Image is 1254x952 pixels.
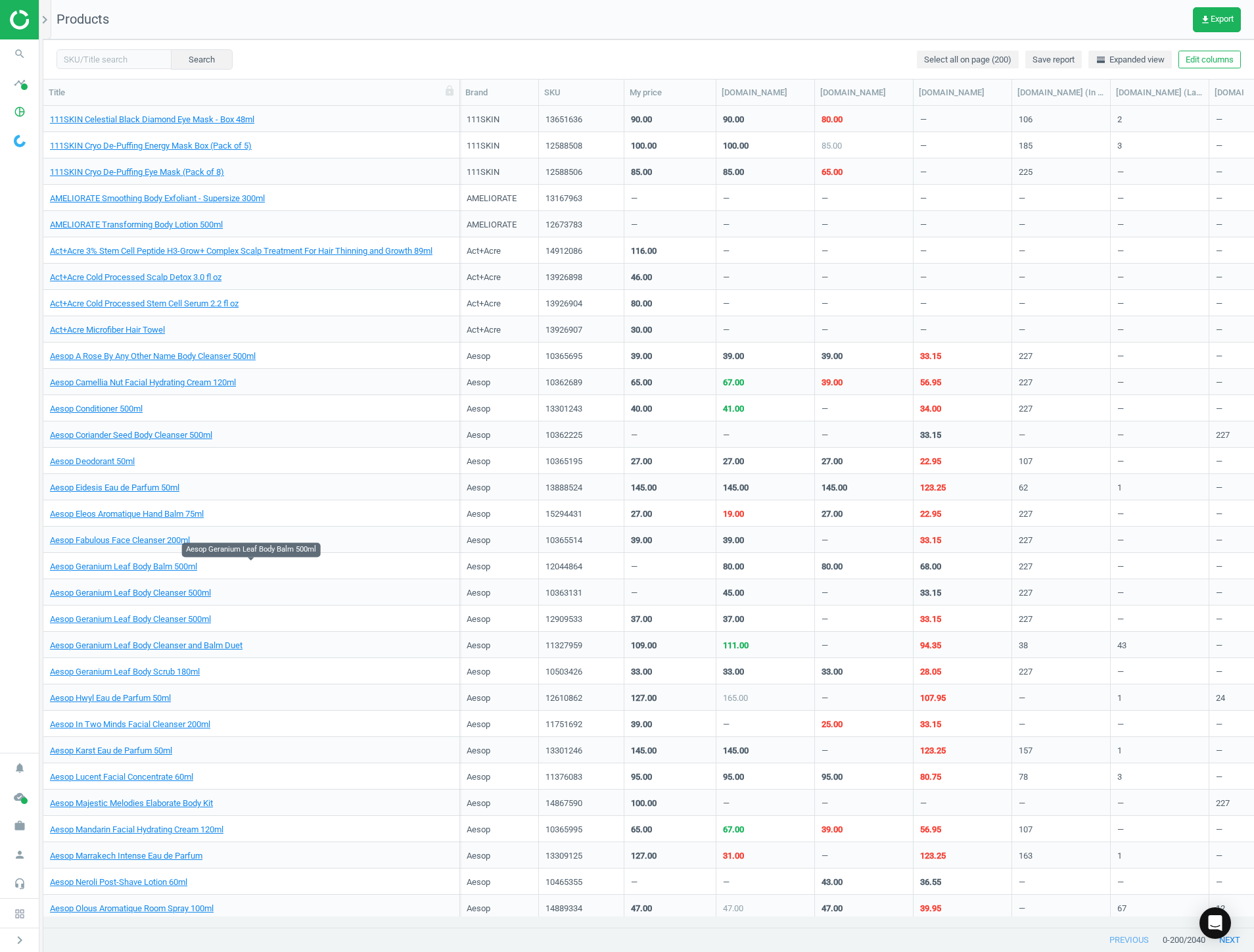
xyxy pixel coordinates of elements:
div: 39.00 [631,719,652,730]
div: 227 [1019,377,1033,393]
span: Expanded view [1096,54,1165,66]
div: — [1117,186,1202,209]
div: — [723,429,730,446]
div: — [723,797,730,814]
div: 227 [1216,797,1230,814]
div: — [1019,186,1103,209]
div: 90.00 [631,114,652,126]
div: 1 [1117,482,1122,498]
div: 145.00 [822,482,847,494]
div: — [1117,449,1202,472]
div: — [631,561,638,577]
div: 111SKIN [467,114,499,130]
a: Aesop Geranium Leaf Body Balm 500ml [50,561,197,573]
a: Aesop Marrakech Intense Eau de Parfum [50,850,202,862]
i: cloud_done [7,784,32,809]
div: 227 [1019,613,1033,630]
a: Aesop Eleos Aromatique Hand Balm 75ml [50,508,204,520]
button: get_appExport [1193,7,1241,32]
div: [DOMAIN_NAME] (Last out of stock duration) [1116,87,1203,99]
div: — [822,613,828,630]
div: — [920,272,927,288]
i: notifications [7,755,32,780]
div: 95.00 [631,771,652,783]
a: Aesop Conditioner 500ml [50,403,143,415]
div: — [1117,239,1202,262]
div: 80.75 [920,771,941,783]
div: 227 [1019,350,1033,367]
div: 56.95 [920,377,941,389]
a: 111SKIN Cryo De-Puffing Energy Mask Box (Pack of 5) [50,140,252,152]
div: 41.00 [723,403,744,415]
div: 111SKIN [467,166,499,183]
a: Aesop Geranium Leaf Body Cleanser 500ml [50,587,211,599]
a: AMELIORATE Transforming Body Lotion 500ml [50,219,223,231]
div: 106 [1019,114,1033,130]
div: 10365514 [546,535,617,546]
div: 11751692 [546,719,617,730]
div: 33.15 [920,719,941,730]
a: Aesop Mandarin Facial Hydrating Cream 120ml [50,824,223,836]
div: — [723,719,730,735]
a: Aesop Hwyl Eau de Parfum 50ml [50,692,171,704]
div: 11376083 [546,771,617,783]
div: [DOMAIN_NAME] (In stock duration) [1017,87,1105,99]
span: Save report [1033,54,1075,66]
div: [DOMAIN_NAME] [820,87,908,99]
div: — [1117,423,1202,446]
div: 12588506 [546,166,617,178]
div: — [631,193,638,209]
a: Act+Acre 3% Stem Cell Peptide H3-Grow+ Complex Scalp Treatment For Hair Thinning and Growth 89ml [50,245,432,257]
div: 27.00 [723,456,744,467]
div: 39.00 [822,350,843,362]
div: 65.00 [631,824,652,836]
div: — [822,324,828,341]
div: AMELIORATE [467,193,517,209]
div: 13301246 [546,745,617,757]
div: 33.15 [920,535,941,546]
div: 33.15 [920,613,941,625]
a: 111SKIN Cryo De-Puffing Eye Mask (Pack of 8) [50,166,224,178]
div: 39.00 [631,350,652,362]
div: My price [630,87,710,99]
div: — [822,403,828,419]
div: 145.00 [723,482,749,494]
div: 10503426 [546,666,617,678]
button: Save report [1025,51,1082,69]
div: — [1019,791,1103,814]
div: 22.95 [920,456,941,467]
div: Aesop [467,824,490,840]
div: 227 [1019,535,1033,551]
div: 67.00 [723,377,744,389]
div: 165.00 [723,692,748,704]
div: 80.00 [822,114,843,126]
button: Search [171,49,233,69]
div: [DOMAIN_NAME] [722,87,809,99]
a: Aesop Majestic Melodies Elaborate Body Kit [50,797,213,809]
div: Aesop [467,666,490,682]
div: [DOMAIN_NAME] [919,87,1006,99]
div: 28.05 [920,666,941,678]
div: Open Intercom Messenger [1199,907,1231,939]
div: Aesop [467,535,490,551]
div: — [1117,160,1202,183]
div: — [631,219,638,235]
div: 22.95 [920,508,941,520]
a: AMELIORATE Smoothing Body Exfoliant - Supersize 300ml [50,193,265,204]
div: — [822,245,828,262]
div: 39.00 [822,824,843,836]
div: 109.00 [631,640,657,652]
div: Aesop [467,377,490,393]
div: 107 [1019,824,1033,840]
div: 65.00 [631,377,652,389]
div: 116.00 [631,245,657,257]
div: 10365695 [546,350,617,362]
div: 13309125 [546,850,617,862]
div: 185 [1019,140,1033,156]
div: — [723,245,730,262]
div: 12673783 [546,219,617,231]
div: Title [49,87,454,99]
div: 40.00 [631,403,652,415]
span: Export [1200,14,1234,25]
div: Act+Acre [467,324,501,341]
